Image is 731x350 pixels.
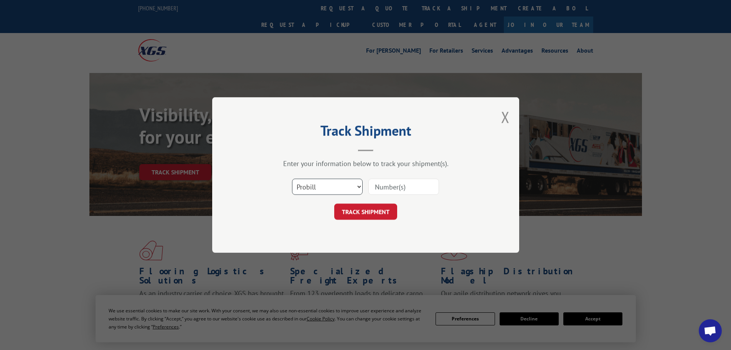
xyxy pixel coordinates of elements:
[368,179,439,195] input: Number(s)
[251,159,481,168] div: Enter your information below to track your shipment(s).
[334,204,397,220] button: TRACK SHIPMENT
[699,319,722,342] a: Open chat
[501,107,510,127] button: Close modal
[251,125,481,140] h2: Track Shipment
